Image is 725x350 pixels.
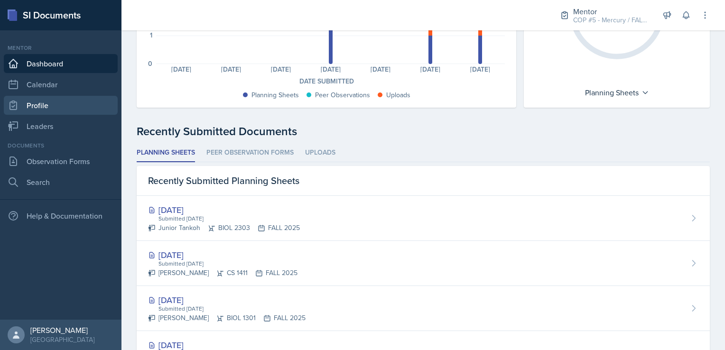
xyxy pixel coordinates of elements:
div: Peer Observations [315,90,370,100]
div: Planning Sheets [251,90,299,100]
div: [DATE] [148,294,306,306]
li: Uploads [305,144,335,162]
div: 0 [148,60,152,67]
div: [PERSON_NAME] BIOL 1301 FALL 2025 [148,313,306,323]
a: Dashboard [4,54,118,73]
div: Submitted [DATE] [158,214,300,223]
li: Planning Sheets [137,144,195,162]
div: Junior Tankoh BIOL 2303 FALL 2025 [148,223,300,233]
div: Documents [4,141,118,150]
div: Recently Submitted Planning Sheets [137,166,710,196]
a: Calendar [4,75,118,94]
div: [DATE] [455,66,505,73]
a: Profile [4,96,118,115]
div: Help & Documentation [4,206,118,225]
a: [DATE] Submitted [DATE] [PERSON_NAME]BIOL 1301FALL 2025 [137,286,710,331]
li: Peer Observation Forms [206,144,294,162]
a: Leaders [4,117,118,136]
div: COP #5 - Mercury / FALL 2025 [573,15,649,25]
div: [GEOGRAPHIC_DATA] [30,335,94,344]
div: Mentor [573,6,649,17]
div: [DATE] [156,66,206,73]
div: [DATE] [256,66,306,73]
div: Submitted [DATE] [158,259,297,268]
div: Mentor [4,44,118,52]
div: [DATE] [148,203,300,216]
div: Submitted [DATE] [158,304,306,313]
div: [DATE] [405,66,455,73]
a: [DATE] Submitted [DATE] [PERSON_NAME]CS 1411FALL 2025 [137,241,710,286]
div: [PERSON_NAME] CS 1411 FALL 2025 [148,268,297,278]
div: [DATE] [206,66,256,73]
div: Recently Submitted Documents [137,123,710,140]
div: [PERSON_NAME] [30,325,94,335]
div: Planning Sheets [580,85,654,100]
div: [DATE] [306,66,355,73]
a: Search [4,173,118,192]
div: 1 [150,32,152,38]
div: [DATE] [355,66,405,73]
div: [DATE] [148,249,297,261]
div: Date Submitted [148,76,505,86]
div: Uploads [386,90,410,100]
a: [DATE] Submitted [DATE] Junior TankohBIOL 2303FALL 2025 [137,196,710,241]
a: Observation Forms [4,152,118,171]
